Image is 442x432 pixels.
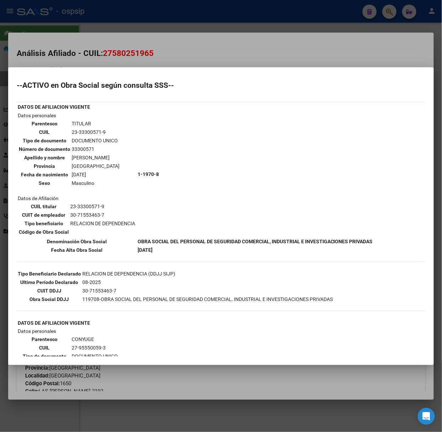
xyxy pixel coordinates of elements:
th: CUIT DDJJ [17,287,81,295]
td: RELACION DE DEPENDENCIA (DDJJ SIJP) [82,270,333,278]
th: Denominación Obra Social [17,238,137,245]
th: Obra Social DDJJ [17,295,81,303]
th: Tipo de documento [18,353,71,360]
td: 30-71553463-7 [82,287,333,295]
td: 33300571 [71,145,120,153]
td: CONYUGE [71,336,156,343]
th: Fecha de nacimiento [18,171,71,178]
th: Ultimo Período Declarado [17,278,81,286]
th: Número de documento [18,145,71,153]
td: 08-2025 [82,278,333,286]
td: Datos personales Datos de Afiliación [17,112,137,237]
td: [PERSON_NAME] [71,154,120,161]
th: CUIL titular [18,203,69,210]
div: Open Intercom Messenger [418,408,435,425]
th: Tipo beneficiario [18,220,69,227]
b: OBRA SOCIAL DEL PERSONAL DE SEGURIDAD COMERCIAL, INDUSTRIAL E INVESTIGACIONES PRIVADAS [138,239,373,244]
th: CUIT de empleador [18,211,69,219]
td: RELACION DE DEPENDENCIA [70,220,136,227]
td: 119708-OBRA SOCIAL DEL PERSONAL DE SEGURIDAD COMERCIAL, INDUSTRIAL E INVESTIGACIONES PRIVADAS [82,295,333,303]
td: DOCUMENTO UNICO [71,137,120,144]
td: 23-33300571-9 [70,203,136,210]
th: Tipo de documento [18,137,71,144]
h2: --ACTIVO en Obra Social según consulta SSS-- [17,82,425,89]
th: Provincia [18,162,71,170]
td: DOCUMENTO UNICO [71,353,156,360]
td: 30-71553463-7 [70,211,136,219]
td: Masculino [71,179,120,187]
th: Parentesco [18,336,71,343]
th: Fecha Alta Obra Social [17,246,137,254]
td: TITULAR [71,120,120,127]
th: Código de Obra Social [18,228,69,236]
td: [DATE] [71,171,120,178]
b: DATOS DE AFILIACION VIGENTE [18,320,90,326]
th: Apellido y nombre [18,154,71,161]
th: CUIL [18,344,71,352]
th: CUIL [18,128,71,136]
td: [GEOGRAPHIC_DATA] [71,162,120,170]
b: DATOS DE AFILIACION VIGENTE [18,104,90,110]
td: 23-33300571-9 [71,128,120,136]
th: Parentesco [18,120,71,127]
th: Tipo Beneficiario Declarado [17,270,81,278]
td: 27-95550059-3 [71,344,156,352]
th: Sexo [18,179,71,187]
b: [DATE] [138,247,153,253]
b: 1-1970-8 [138,171,159,177]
